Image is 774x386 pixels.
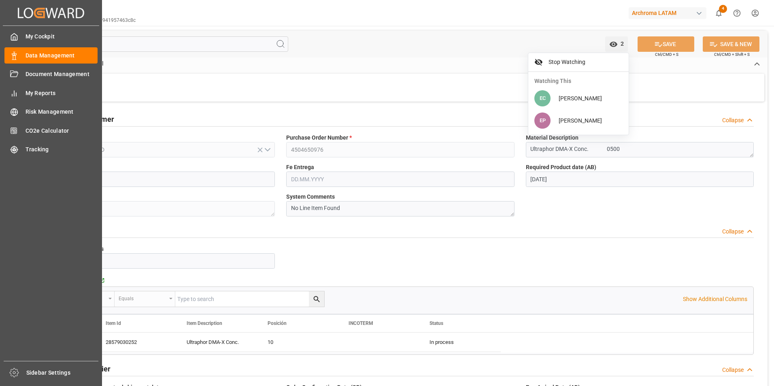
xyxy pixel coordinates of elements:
[286,193,335,201] span: System Comments
[26,145,98,154] span: Tracking
[106,320,121,326] span: Item Id
[4,47,98,63] a: Data Management
[309,291,324,307] button: search button
[655,51,678,57] span: Ctrl/CMD + S
[286,172,514,187] input: DD.MM.YYYY
[559,95,602,102] span: [PERSON_NAME]
[526,172,754,187] input: DD.MM.YYYY
[286,163,314,172] span: Fe Entrega
[26,70,98,78] span: Document Management
[703,36,759,52] button: SAVE & NEW
[177,333,258,352] div: Ultraphor DMA-X Conc.
[26,127,98,135] span: CO2e Calculator
[26,369,99,377] span: Sidebar Settings
[618,40,624,47] span: 2
[629,5,710,21] button: Archroma LATAM
[526,163,596,172] span: Required Product date (AB)
[4,85,98,101] a: My Reports
[26,89,98,98] span: My Reports
[722,366,744,374] div: Collapse
[349,320,373,326] span: INCOTERM
[26,51,98,60] span: Data Management
[4,142,98,157] a: Tracking
[119,293,166,302] div: Equals
[714,51,750,57] span: Ctrl/CMD + Shift + S
[420,333,501,352] div: In process
[4,123,98,138] a: CO2e Calculator
[430,320,443,326] span: Status
[683,295,747,303] p: Show Additional Columns
[268,333,329,352] div: 10
[115,291,175,307] button: open menu
[268,320,287,326] span: Posición
[4,29,98,45] a: My Cockpit
[722,227,744,236] div: Collapse
[728,4,746,22] button: Help Center
[722,116,744,125] div: Collapse
[175,291,324,307] input: Type to search
[47,172,275,187] input: DD.MM.YYYY
[47,142,275,157] button: open menu
[47,201,275,216] textarea: ABARAJAS
[605,36,628,52] button: close menu
[37,36,288,52] input: Search Fields
[286,134,352,142] span: Purchase Order Number
[26,108,98,116] span: Risk Management
[528,72,629,87] div: Watching This
[540,95,546,101] span: EC
[719,5,727,13] span: 4
[96,333,177,352] div: 28579030252
[187,320,222,326] span: Item Description
[710,4,728,22] button: show 4 new notifications
[4,104,98,120] a: Risk Management
[559,117,602,124] span: [PERSON_NAME]
[638,36,694,52] button: SAVE
[96,333,501,352] div: Press SPACE to select this row.
[546,58,623,66] span: Stop Watching
[629,7,706,19] div: Archroma LATAM
[4,66,98,82] a: Document Management
[526,142,754,157] textarea: Ultraphor DMA-X Conc. 0500
[526,134,578,142] span: Material Description
[540,117,546,123] span: EP
[286,201,514,216] textarea: No Line Item Found
[26,32,98,41] span: My Cockpit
